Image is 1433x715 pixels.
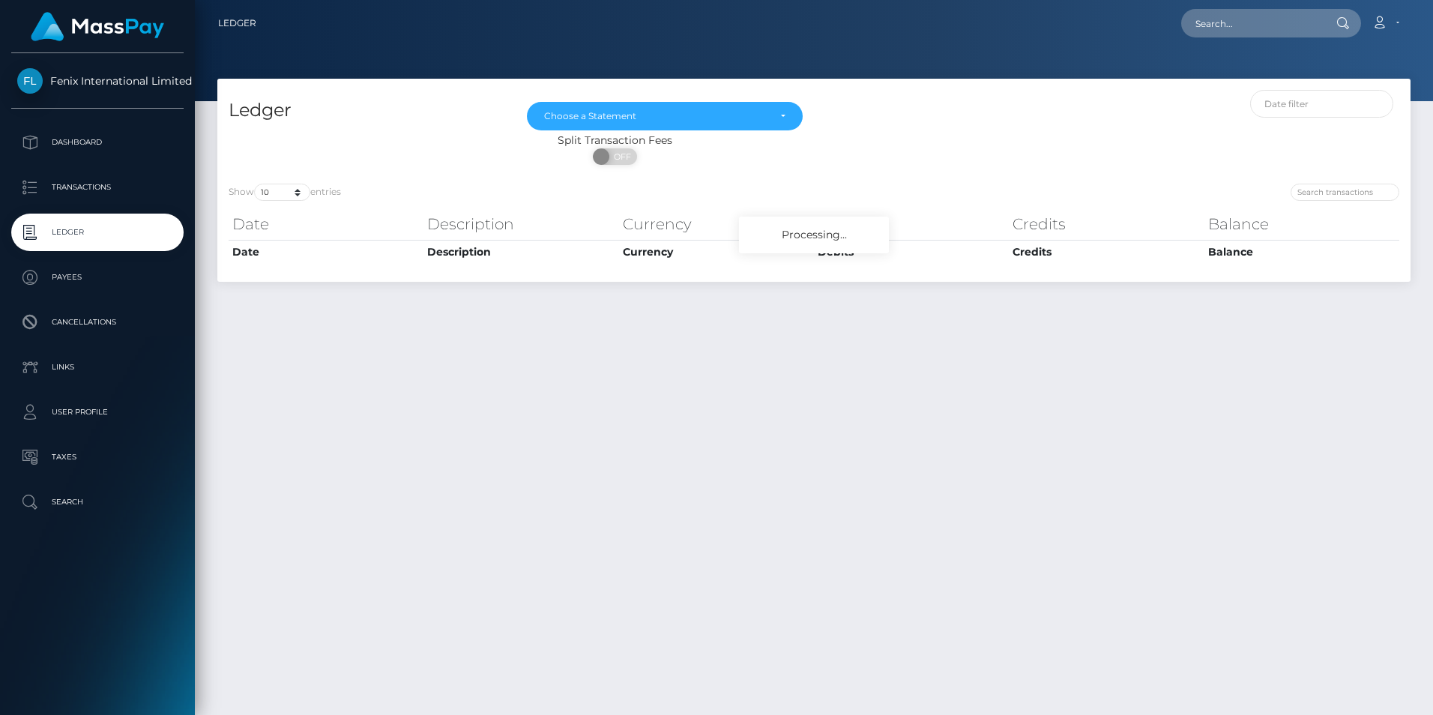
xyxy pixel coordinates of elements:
[11,124,184,161] a: Dashboard
[17,176,178,199] p: Transactions
[423,240,618,264] th: Description
[229,209,423,239] th: Date
[544,110,768,122] div: Choose a Statement
[17,68,43,94] img: Fenix International Limited
[17,491,178,513] p: Search
[11,304,184,341] a: Cancellations
[17,401,178,423] p: User Profile
[423,209,618,239] th: Description
[17,446,178,468] p: Taxes
[739,217,889,253] div: Processing...
[1009,209,1204,239] th: Credits
[229,97,504,124] h4: Ledger
[17,266,178,289] p: Payees
[17,221,178,244] p: Ledger
[814,240,1009,264] th: Debits
[11,393,184,431] a: User Profile
[11,74,184,88] span: Fenix International Limited
[229,240,423,264] th: Date
[1204,240,1399,264] th: Balance
[11,214,184,251] a: Ledger
[619,209,814,239] th: Currency
[11,169,184,206] a: Transactions
[527,102,803,130] button: Choose a Statement
[217,133,1013,148] div: Split Transaction Fees
[11,349,184,386] a: Links
[17,311,178,334] p: Cancellations
[11,483,184,521] a: Search
[619,240,814,264] th: Currency
[1291,184,1399,201] input: Search transactions
[31,12,164,41] img: MassPay Logo
[814,209,1009,239] th: Debits
[1204,209,1399,239] th: Balance
[1009,240,1204,264] th: Credits
[11,438,184,476] a: Taxes
[17,356,178,378] p: Links
[1181,9,1322,37] input: Search...
[254,184,310,201] select: Showentries
[17,131,178,154] p: Dashboard
[601,148,639,165] span: OFF
[229,184,341,201] label: Show entries
[11,259,184,296] a: Payees
[218,7,256,39] a: Ledger
[1250,90,1394,118] input: Date filter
